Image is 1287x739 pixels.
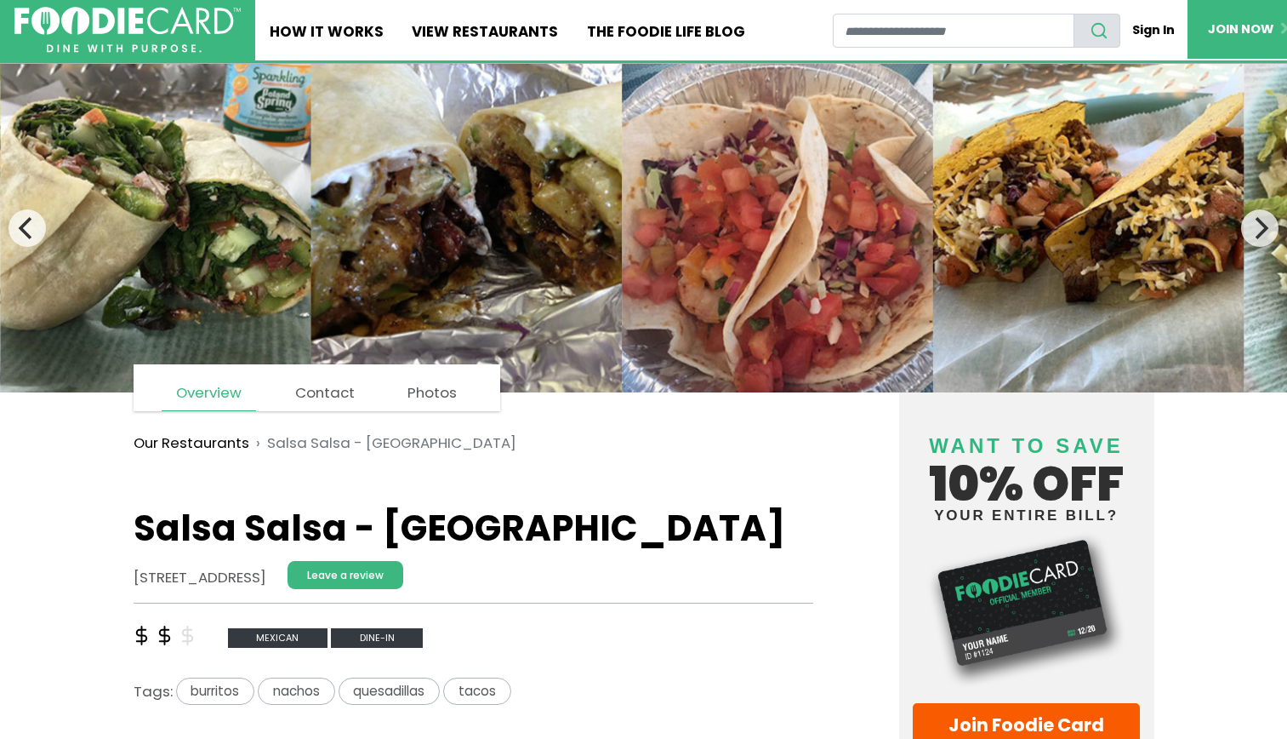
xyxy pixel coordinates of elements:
[1241,209,1278,247] button: Next
[331,628,423,648] span: Dine-in
[228,626,331,646] a: mexican
[173,680,259,701] a: burritos
[258,680,339,701] a: nachos
[331,626,423,646] a: Dine-in
[134,567,266,588] address: [STREET_ADDRESS]
[134,433,249,454] a: Our Restaurants
[913,508,1139,523] small: your entire bill?
[288,561,403,588] a: Leave a review
[913,413,1139,523] h4: 10% off
[833,14,1074,48] input: restaurant search
[1073,14,1119,48] button: search
[339,678,441,705] span: quesadillas
[1120,14,1187,47] a: Sign In
[394,375,472,410] a: Photos
[258,678,335,705] span: nachos
[14,7,241,53] img: FoodieCard; Eat, Drink, Save, Donate
[228,628,327,648] span: mexican
[929,434,1123,457] span: Want to save
[443,680,511,701] a: tacos
[134,364,500,412] nav: page links
[9,209,46,247] button: Previous
[134,678,813,713] div: Tags:
[134,507,813,550] h1: Salsa Salsa - [GEOGRAPHIC_DATA]
[913,531,1139,689] img: Foodie Card
[339,680,444,701] a: quesadillas
[443,678,511,705] span: tacos
[249,433,517,455] li: Salsa Salsa - [GEOGRAPHIC_DATA]
[176,678,255,705] span: burritos
[134,421,813,465] nav: breadcrumb
[281,375,369,410] a: Contact
[162,375,256,411] a: Overview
